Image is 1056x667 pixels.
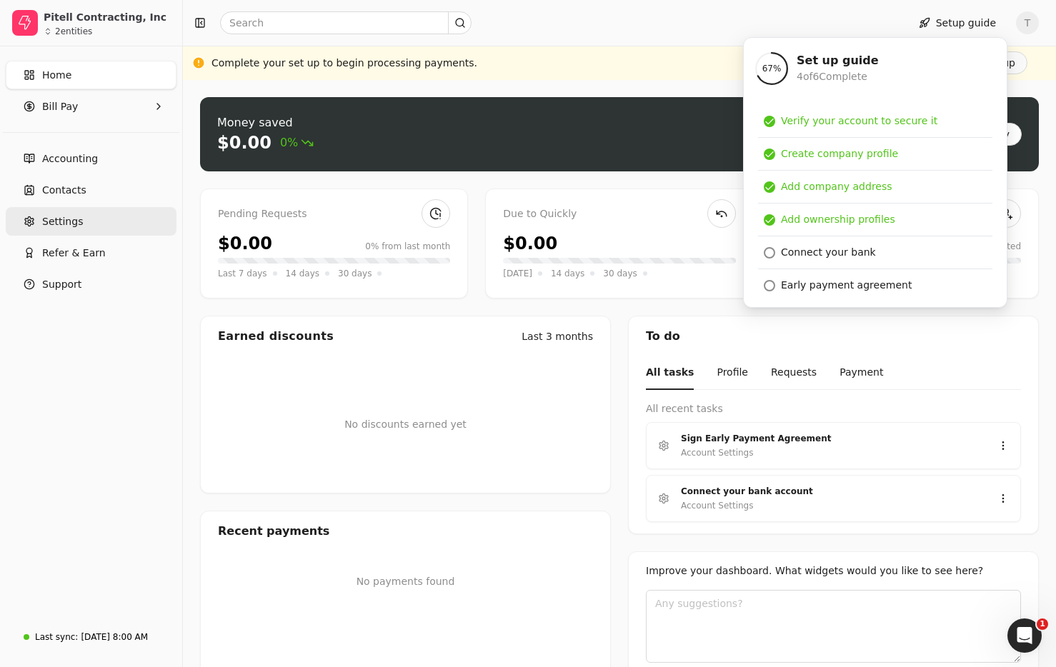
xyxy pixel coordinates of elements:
[781,278,912,293] div: Early payment agreement
[365,240,450,253] div: 0% from last month
[6,207,176,236] a: Settings
[220,11,472,34] input: Search
[286,266,319,281] span: 14 days
[218,231,272,256] div: $0.00
[771,356,817,390] button: Requests
[218,266,267,281] span: Last 7 days
[840,356,883,390] button: Payment
[907,11,1007,34] button: Setup guide
[781,146,898,161] div: Create company profile
[1007,618,1042,653] iframe: Intercom live chat
[551,266,584,281] span: 14 days
[55,27,92,36] div: 2 entities
[42,214,83,229] span: Settings
[503,266,532,281] span: [DATE]
[681,431,975,446] div: Sign Early Payment Agreement
[6,239,176,267] button: Refer & Earn
[217,131,272,154] div: $0.00
[717,356,748,390] button: Profile
[81,631,148,643] div: [DATE] 8:00 AM
[646,563,1021,578] div: Improve your dashboard. What widgets would you like to see here?
[781,245,876,260] div: Connect your bank
[6,624,176,650] a: Last sync:[DATE] 8:00 AM
[1037,618,1048,630] span: 1
[280,134,314,151] span: 0%
[42,68,71,83] span: Home
[44,10,170,24] div: Pitell Contracting, Inc
[781,114,937,129] div: Verify your account to secure it
[797,52,879,69] div: Set up guide
[42,183,86,198] span: Contacts
[6,61,176,89] a: Home
[211,56,477,71] div: Complete your set up to begin processing payments.
[338,266,372,281] span: 30 days
[646,401,1021,416] div: All recent tasks
[797,69,879,84] div: 4 of 6 Complete
[35,631,78,643] div: Last sync:
[218,206,450,222] div: Pending Requests
[6,144,176,173] a: Accounting
[681,446,753,460] div: Account Settings
[681,484,975,498] div: Connect your bank account
[762,62,782,75] span: 67 %
[42,277,81,292] span: Support
[217,114,314,131] div: Money saved
[42,99,78,114] span: Bill Pay
[743,37,1007,308] div: Setup guide
[6,176,176,204] a: Contacts
[218,574,593,589] p: No payments found
[1016,11,1039,34] button: T
[6,270,176,299] button: Support
[522,329,593,344] div: Last 3 months
[781,212,895,227] div: Add ownership profiles
[6,92,176,121] button: Bill Pay
[503,231,557,256] div: $0.00
[681,498,753,513] div: Account Settings
[646,356,694,390] button: All tasks
[629,316,1038,356] div: To do
[201,511,610,551] div: Recent payments
[603,266,637,281] span: 30 days
[218,328,334,345] div: Earned discounts
[42,151,98,166] span: Accounting
[781,179,892,194] div: Add company address
[344,394,467,455] div: No discounts earned yet
[503,206,735,222] div: Due to Quickly
[42,246,106,261] span: Refer & Earn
